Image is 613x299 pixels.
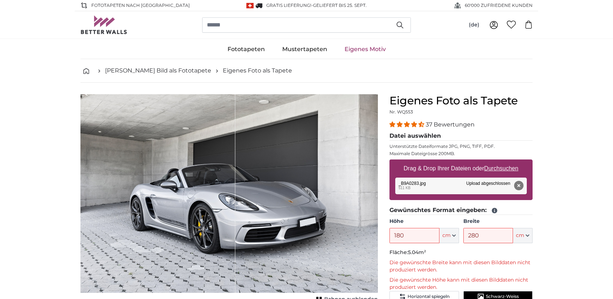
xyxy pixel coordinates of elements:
span: Nr. WQ553 [389,109,413,115]
a: Eigenes Foto als Tapete [223,66,292,75]
span: Fototapeten nach [GEOGRAPHIC_DATA] [91,2,190,9]
span: 4.32 stars [389,121,426,128]
span: Geliefert bis 25. Sept. [313,3,367,8]
p: Unterstützte Dateiformate JPG, PNG, TIFF, PDF. [389,144,533,149]
legend: Datei auswählen [389,132,533,141]
p: Die gewünschte Breite kann mit diesen Bilddaten nicht produziert werden. [389,259,533,274]
a: [PERSON_NAME] Bild als Fototapete [105,66,211,75]
legend: Gewünschtes Format eingeben: [389,206,533,215]
a: Mustertapeten [274,40,336,59]
button: (de) [463,18,485,32]
p: Fläche: [389,249,533,256]
p: Die gewünschte Höhe kann mit diesen Bilddaten nicht produziert werden. [389,277,533,291]
p: Maximale Dateigrösse 200MB. [389,151,533,157]
span: GRATIS Lieferung! [266,3,311,8]
img: Betterwalls [80,16,128,34]
h1: Eigenes Foto als Tapete [389,94,533,107]
span: 60'000 ZUFRIEDENE KUNDEN [465,2,533,9]
a: Eigenes Motiv [336,40,395,59]
span: 5.04m² [408,249,426,256]
span: cm [442,232,451,239]
label: Drag & Drop Ihrer Dateien oder [401,161,521,176]
button: cm [439,228,459,243]
span: - [311,3,367,8]
label: Breite [463,218,533,225]
span: cm [516,232,524,239]
label: Höhe [389,218,459,225]
img: Schweiz [246,3,254,8]
u: Durchsuchen [484,165,518,171]
nav: breadcrumbs [80,59,533,83]
span: 37 Bewertungen [426,121,475,128]
button: cm [513,228,533,243]
a: Fototapeten [219,40,274,59]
